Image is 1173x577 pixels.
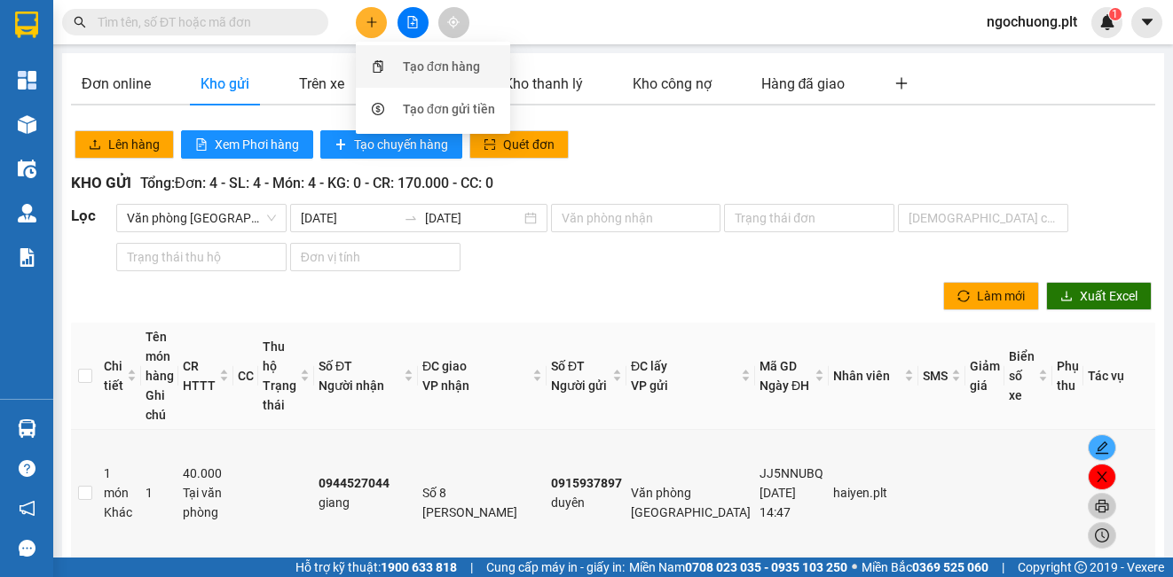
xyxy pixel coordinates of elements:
button: clock-circle [1088,522,1116,549]
div: Trên xe [299,73,344,95]
span: Miền Nam [629,558,847,577]
img: warehouse-icon [18,115,36,134]
span: question-circle [19,460,35,477]
span: clock-circle [1089,528,1115,542]
span: Xem Phơi hàng [215,135,299,154]
div: Hàng đã giao [761,73,846,95]
span: duyên [551,495,585,510]
span: sync [957,290,970,304]
span: ⚪️ [852,564,857,571]
span: upload [89,138,101,152]
button: caret-down [1131,7,1162,38]
span: printer [1089,499,1115,513]
span: Hỗ trợ kỹ thuật: [295,558,457,577]
span: close [1089,470,1115,484]
img: logo-vxr [15,12,38,38]
span: plus [894,76,909,90]
input: Ngày bắt đầu [301,208,397,228]
span: Thu hộ [263,339,285,373]
span: scan [484,138,496,152]
span: caret-down [1139,14,1155,30]
button: aim [438,7,469,38]
div: Kho gửi [201,73,249,95]
span: 14:47 [760,505,791,519]
span: Tổng: Đơn: 4 - SL: 4 - Món: 4 - KG: 0 - CR: 170.000 - CC: 0 [140,175,493,191]
img: warehouse-icon [18,160,36,178]
input: Ngày kết thúc [425,208,521,228]
span: ngochuong.plt [972,11,1091,33]
span: | [1002,558,1004,577]
span: Ngày ĐH [760,378,809,393]
img: solution-icon [18,248,36,267]
span: Số ĐT [319,359,352,373]
button: edit [1088,434,1116,461]
div: Kho thanh lý [504,73,583,95]
span: 1 [1112,8,1118,20]
span: dollar-circle [372,103,384,115]
button: downloadXuất Excel [1046,282,1152,310]
span: Mã GD [760,359,797,373]
button: scanQuét đơn [469,130,569,159]
span: giang [319,495,350,510]
span: VP gửi [631,378,668,393]
span: Chi tiết [104,356,123,395]
span: CR [183,359,199,373]
span: [DATE] [760,486,796,500]
span: message [19,540,35,557]
div: 1 món [104,464,137,522]
div: Tạo đơn hàng [403,57,480,76]
div: Phụ thu [1057,356,1079,395]
span: Nhân viên [833,366,901,386]
span: Số 8 [PERSON_NAME] [422,486,517,519]
th: Tác vụ [1083,323,1155,430]
img: warehouse-icon [18,204,36,222]
div: Tạo đơn gửi tiền [403,99,495,119]
img: icon-new-feature [1099,14,1115,30]
span: Số ĐT [551,359,585,373]
span: Người nhận [319,378,384,393]
span: file-add [406,16,419,28]
td: haiyen.plt [829,430,918,557]
span: edit [1089,441,1115,455]
span: swap-right [404,211,418,225]
button: syncLàm mới [943,282,1039,310]
span: Văn phòng Nam Định [127,205,276,231]
div: Đơn online [82,73,151,95]
span: HTTT [183,378,216,393]
span: plus [335,138,347,152]
span: Cung cấp máy in - giấy in: [486,558,625,577]
span: Người gửi [551,378,607,393]
span: Quét đơn [503,135,555,154]
button: plus [356,7,387,38]
b: 0944527044 [319,476,390,490]
span: plus [366,16,378,28]
span: Khác [104,505,132,519]
strong: 0708 023 035 - 0935 103 250 [685,560,847,574]
span: VP nhận [422,378,469,393]
span: aim [447,16,460,28]
span: file-text [195,138,208,152]
button: uploadLên hàng [75,130,174,159]
div: Tên món hàng Ghi chú [146,327,174,425]
img: dashboard-icon [18,71,36,90]
div: Kho công nợ [633,73,712,95]
button: plusTạo chuyến hàng [320,130,462,159]
span: Trạng thái [263,378,296,412]
span: ĐC giao [422,359,467,373]
div: CC [238,366,254,386]
strong: 0369 525 060 [912,560,988,574]
b: 0915937897 [551,476,622,490]
span: ĐC lấy [631,359,667,373]
span: | [470,558,473,577]
div: Biển số xe [1009,347,1035,405]
span: search [74,16,86,28]
span: copyright [1075,561,1087,573]
span: 1 [146,486,153,500]
span: Lọc [71,207,96,224]
span: Tại văn phòng [183,486,222,519]
input: Tìm tên, số ĐT hoặc mã đơn [98,12,307,32]
span: notification [19,500,35,517]
strong: 1900 633 818 [381,560,457,574]
span: Miền Bắc [862,558,988,577]
span: Xuất Excel [1080,286,1138,306]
